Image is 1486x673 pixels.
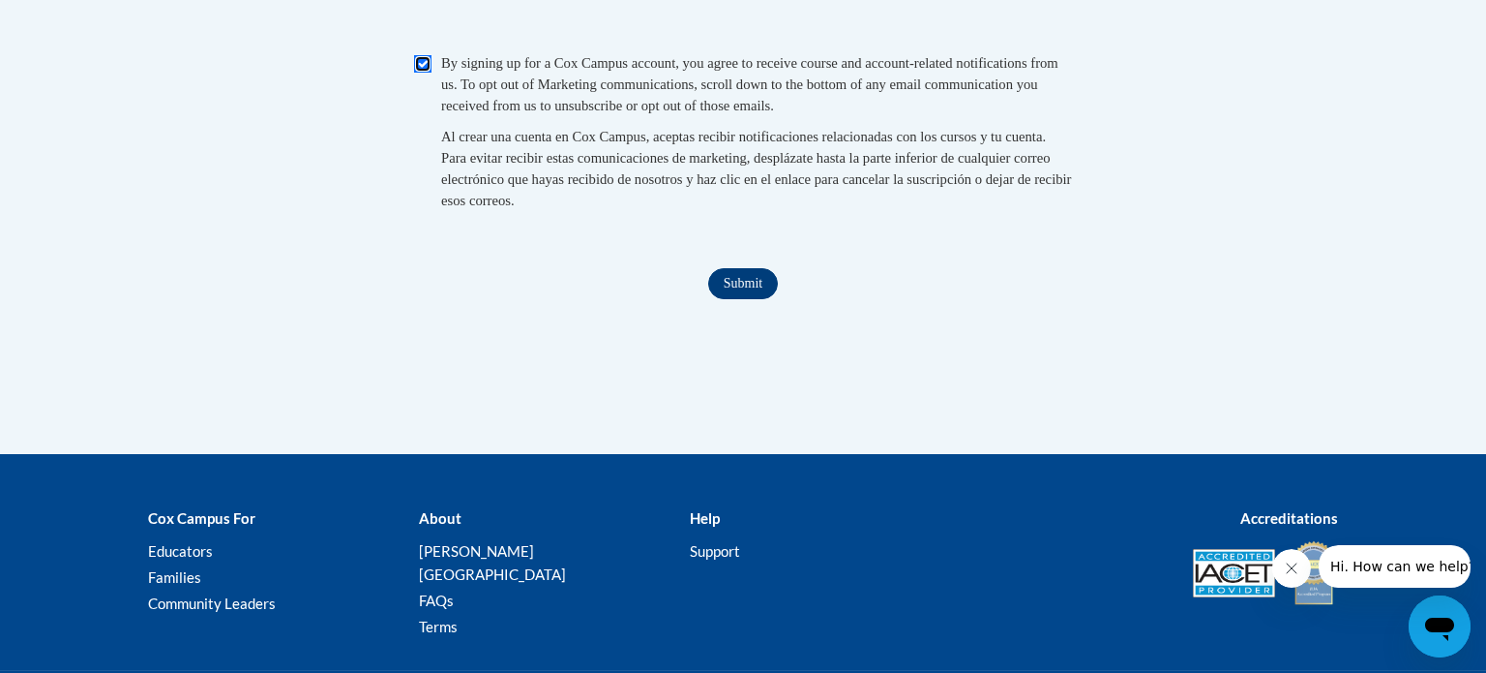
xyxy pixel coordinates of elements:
[1290,539,1338,607] img: IDA® Accredited
[690,509,720,527] b: Help
[419,592,454,609] a: FAQs
[441,129,1071,208] span: Al crear una cuenta en Cox Campus, aceptas recibir notificaciones relacionadas con los cursos y t...
[1240,509,1338,527] b: Accreditations
[1193,549,1275,597] img: Accredited IACET® Provider
[1272,549,1311,588] iframe: Close message
[12,14,157,29] span: Hi. How can we help?
[1319,545,1471,588] iframe: Message from company
[419,509,461,527] b: About
[148,595,276,612] a: Community Leaders
[148,542,213,560] a: Educators
[419,618,458,635] a: Terms
[441,55,1058,113] span: By signing up for a Cox Campus account, you agree to receive course and account-related notificat...
[419,542,566,583] a: [PERSON_NAME][GEOGRAPHIC_DATA]
[1409,596,1471,658] iframe: Button to launch messaging window
[708,268,778,299] input: Submit
[148,568,201,586] a: Families
[148,509,255,527] b: Cox Campus For
[690,542,740,560] a: Support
